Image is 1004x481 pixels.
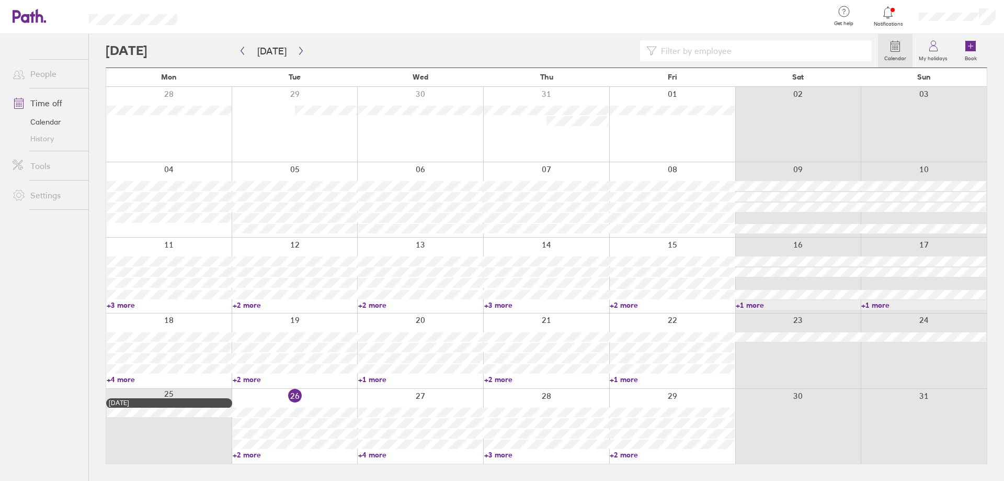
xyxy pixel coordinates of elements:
a: +3 more [484,300,609,310]
a: Notifications [871,5,905,27]
label: Book [959,52,983,62]
label: My holidays [912,52,954,62]
input: Filter by employee [657,41,865,61]
a: +1 more [358,375,483,384]
a: Calendar [4,114,88,130]
a: +1 more [861,300,986,310]
div: [DATE] [109,399,230,407]
a: Calendar [878,34,912,68]
a: +2 more [484,375,609,384]
a: +2 more [233,375,358,384]
span: Sat [792,73,804,81]
a: +1 more [736,300,861,310]
a: +2 more [610,450,735,460]
a: People [4,63,88,84]
a: +2 more [358,300,483,310]
a: +4 more [358,450,483,460]
span: Notifications [871,21,905,27]
span: Get help [827,20,861,27]
a: +2 more [610,300,735,310]
span: Wed [413,73,428,81]
a: +3 more [484,450,609,460]
span: Sun [917,73,931,81]
span: Thu [540,73,553,81]
button: [DATE] [249,42,295,60]
a: +2 more [233,450,358,460]
a: +2 more [233,300,358,310]
a: +1 more [610,375,735,384]
label: Calendar [878,52,912,62]
a: History [4,130,88,147]
a: Tools [4,155,88,176]
span: Mon [161,73,177,81]
a: Time off [4,93,88,114]
span: Tue [289,73,301,81]
span: Fri [668,73,677,81]
a: +4 more [107,375,232,384]
a: Settings [4,185,88,206]
a: Book [954,34,987,68]
a: My holidays [912,34,954,68]
a: +3 more [107,300,232,310]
